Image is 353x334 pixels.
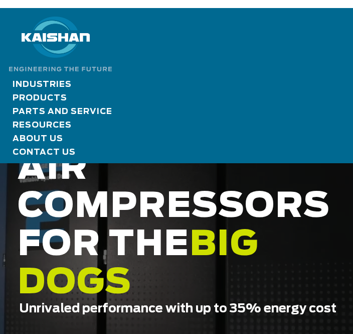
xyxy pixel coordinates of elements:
[9,58,112,71] img: Engineering the future
[13,106,340,120] span: Parts and Service
[13,133,340,147] span: About Us
[13,79,340,92] span: Industries
[13,120,340,133] span: Resources
[13,92,340,106] span: Products
[22,17,90,58] img: kaishan logo
[13,147,340,158] span: Contact Us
